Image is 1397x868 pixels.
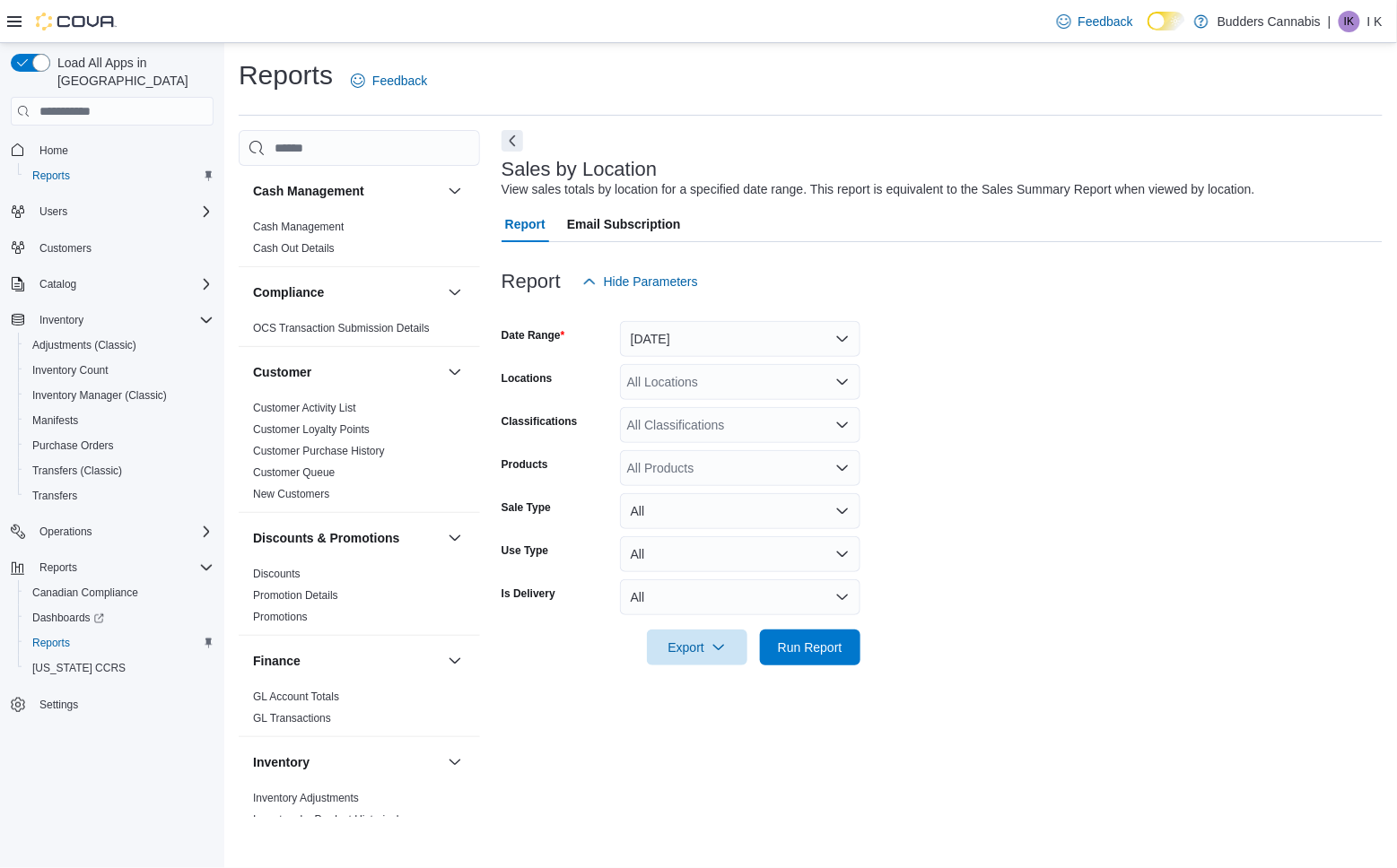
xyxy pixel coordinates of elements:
[444,650,466,672] button: Finance
[18,655,221,681] button: [US_STATE] CCRS
[25,632,77,654] a: Reports
[253,813,399,826] a: Inventory by Product Historical
[502,271,561,292] h3: Report
[18,580,221,605] button: Canadian Compliance
[4,136,221,162] button: Home
[253,568,301,580] a: Discounts
[32,557,84,578] button: Reports
[50,54,214,90] span: Load All Apps in [GEOGRAPHIC_DATA]
[32,237,214,259] span: Customers
[253,611,308,623] a: Promotions
[25,582,214,603] span: Canadian Compliance
[25,485,84,507] a: Transfers
[25,485,214,507] span: Transfers
[25,334,144,356] a: Adjustments (Classic)
[253,652,441,670] button: Finance
[253,182,364,200] h3: Cash Management
[253,753,441,771] button: Inventory
[4,235,221,261] button: Customers
[835,375,850,389] button: Open list of options
[778,638,843,656] span: Run Report
[1078,13,1133,30] span: Feedback
[620,536,860,572] button: All
[32,557,214,578] span: Reports
[32,273,214,295] span: Catalog
[253,363,311,381] h3: Customer
[32,238,99,259] a: Customers
[18,605,221,630] a: Dashboards
[1344,11,1354,32] span: IK
[25,385,214,406] span: Inventory Manager (Classic)
[32,140,75,161] a: Home
[32,661,126,675] span: [US_STATE] CCRS
[253,322,430,334] a: OCS Transaction Submission Details
[253,488,329,500] a: New Customers
[32,169,70,183] span: Reports
[444,751,466,773] button: Inventory
[502,180,1255,199] div: View sales totals by location for a specified date range. This report is equivalent to the Sales ...
[32,138,214,161] span: Home
[444,180,466,202] button: Cash Management
[253,589,338,602] a: Promotion Details
[32,464,122,478] span: Transfers (Classic)
[1328,11,1332,32] p: |
[32,489,77,503] span: Transfers
[32,338,136,352] span: Adjustments (Classic)
[253,182,441,200] button: Cash Management
[25,360,214,381] span: Inventory Count
[444,282,466,303] button: Compliance
[239,216,480,266] div: Cash Management
[25,385,174,406] a: Inventory Manager (Classic)
[502,371,553,386] label: Locations
[36,13,117,30] img: Cova
[32,586,138,600] span: Canadian Compliance
[11,129,214,764] nav: Complex example
[32,413,78,428] span: Manifests
[32,201,214,222] span: Users
[25,607,111,629] a: Dashboards
[4,519,221,544] button: Operations
[253,466,335,479] a: Customer Queue
[32,309,214,331] span: Inventory
[253,753,310,771] h3: Inventory
[4,272,221,297] button: Catalog
[239,317,480,346] div: Compliance
[4,691,221,717] button: Settings
[39,698,78,712] span: Settings
[1367,11,1383,32] p: I K
[32,521,100,542] button: Operations
[39,241,92,256] span: Customers
[25,632,214,654] span: Reports
[253,402,356,414] a: Customer Activity List
[25,334,214,356] span: Adjustments (Classic)
[25,582,145,603] a: Canadian Compliance
[39,560,77,575] span: Reports
[1050,4,1140,39] a: Feedback
[502,328,565,343] label: Date Range
[344,63,434,99] a: Feedback
[502,130,523,152] button: Next
[32,273,83,295] button: Catalog
[18,458,221,483] button: Transfers (Classic)
[1218,11,1321,32] p: Budders Cannabis
[32,363,109,378] span: Inventory Count
[502,500,551,515] label: Sale Type
[25,657,133,679] a: [US_STATE] CCRS
[253,529,399,547] h3: Discounts & Promotions
[32,201,74,222] button: Users
[25,657,214,679] span: Washington CCRS
[4,199,221,224] button: Users
[25,607,214,629] span: Dashboards
[575,264,705,299] button: Hide Parameters
[25,460,214,482] span: Transfers (Classic)
[620,321,860,357] button: [DATE]
[39,204,67,219] span: Users
[253,283,441,301] button: Compliance
[502,159,658,180] h3: Sales by Location
[253,712,331,725] a: GL Transactions
[502,457,548,472] label: Products
[604,273,698,291] span: Hide Parameters
[253,792,359,804] a: Inventory Adjustments
[32,693,214,716] span: Settings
